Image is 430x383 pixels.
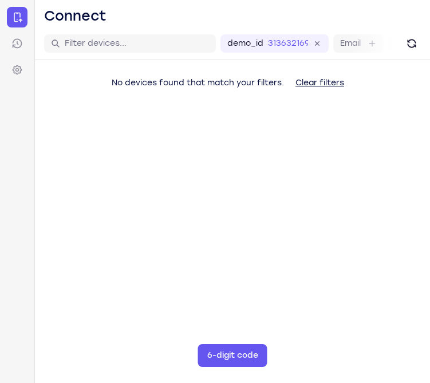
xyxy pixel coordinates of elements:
label: Email [340,38,361,49]
button: Refresh [403,34,421,53]
input: Filter devices... [65,38,209,49]
span: No devices found that match your filters. [112,78,284,88]
a: Connect [7,7,27,27]
a: Settings [7,60,27,80]
button: Clear filters [286,72,353,94]
a: Sessions [7,33,27,54]
label: demo_id [227,38,263,49]
button: 6-digit code [198,344,267,367]
h1: Connect [44,7,106,25]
